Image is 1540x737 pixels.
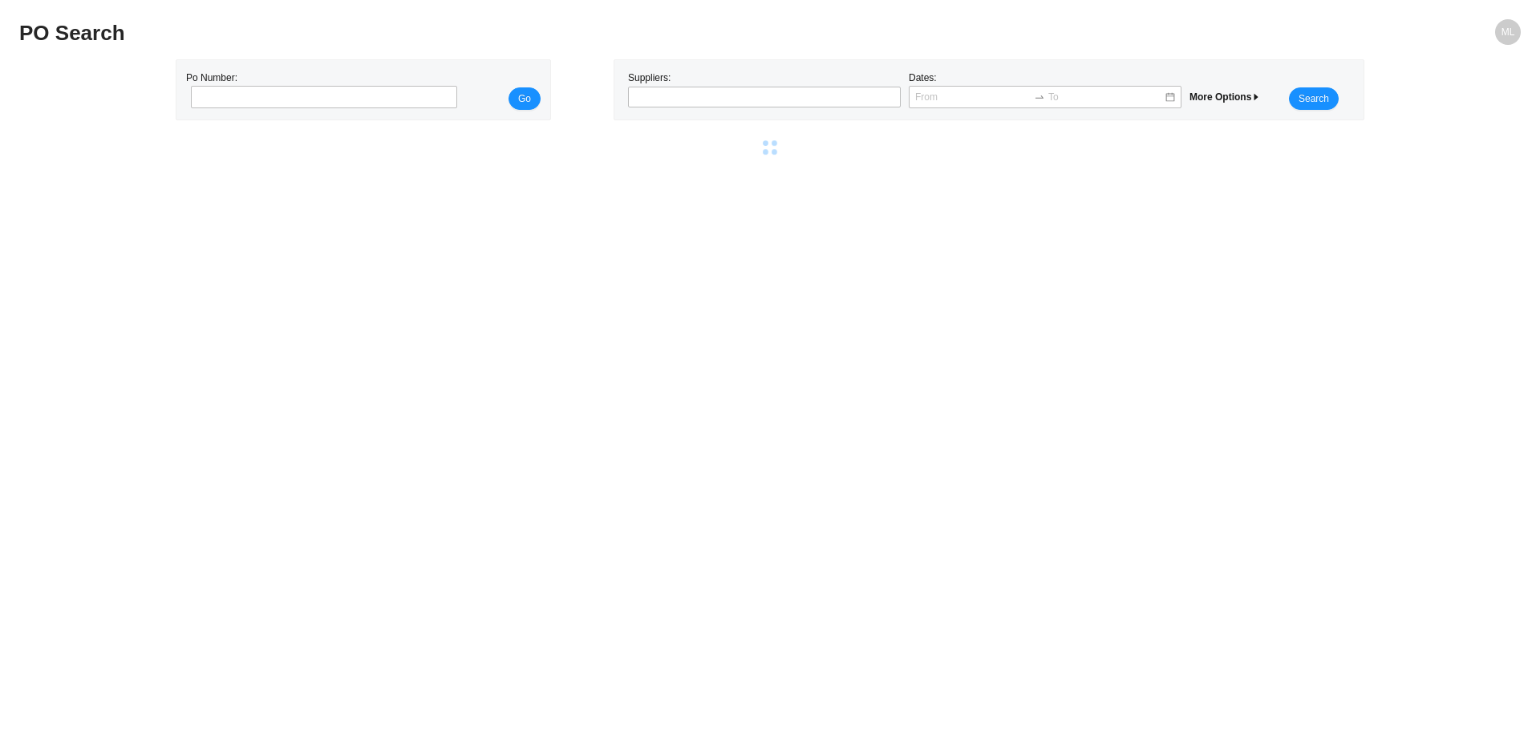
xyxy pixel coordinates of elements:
[1289,87,1339,110] button: Search
[624,70,905,110] div: Suppliers:
[915,89,1031,105] input: From
[1034,91,1045,103] span: to
[905,70,1185,110] div: Dates:
[1189,91,1261,103] span: More Options
[1299,91,1329,107] span: Search
[1251,92,1261,102] span: caret-right
[1048,89,1164,105] input: To
[509,87,541,110] button: Go
[1501,19,1515,45] span: ML
[1034,91,1045,103] span: swap-right
[518,91,531,107] span: Go
[186,70,452,110] div: Po Number:
[19,19,1145,47] h2: PO Search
